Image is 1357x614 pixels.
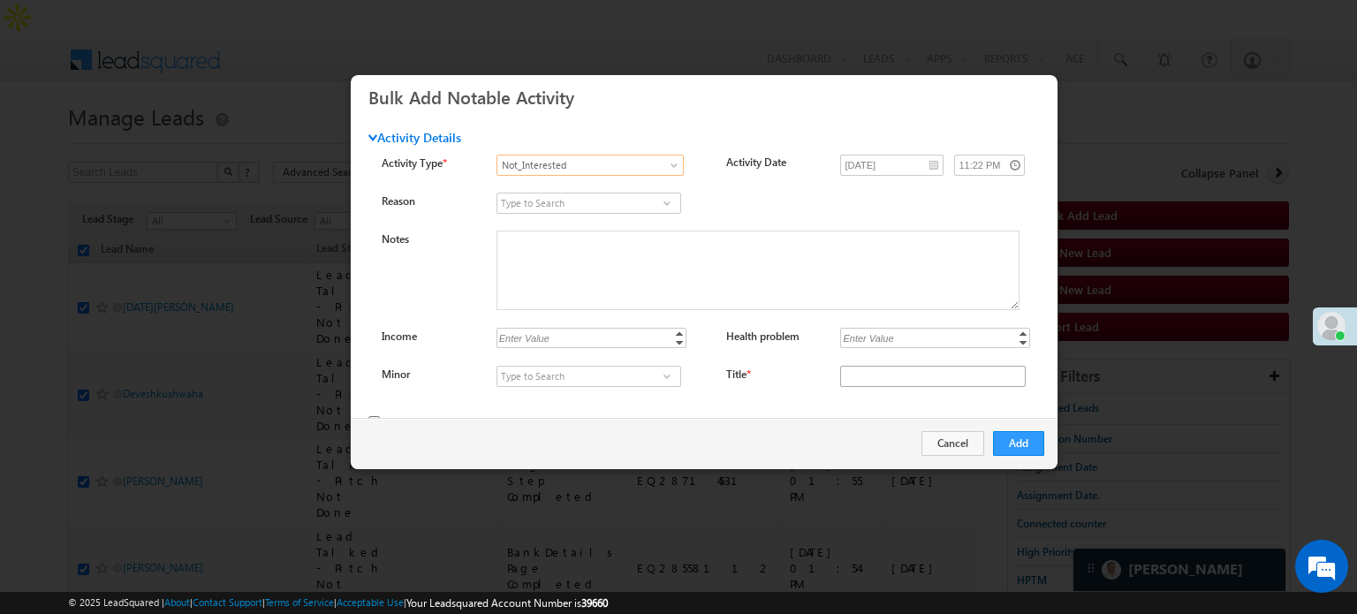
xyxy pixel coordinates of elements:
[497,155,684,176] a: Not_Interested
[265,596,334,608] a: Terms of Service
[993,431,1044,456] button: Add
[656,368,678,385] a: Show All Items
[581,596,608,610] span: 39660
[68,595,608,611] span: © 2025 LeadSquared | | | | |
[497,366,681,387] input: Type to Search
[726,330,800,343] label: Health problem
[337,596,404,608] a: Acceptable Use
[382,194,415,208] label: Reason
[1016,337,1030,347] a: Decrement
[497,157,664,173] span: Not_Interested
[726,368,750,381] label: Title
[382,155,479,171] label: Activity Type
[672,329,686,337] a: Increment
[193,596,262,608] a: Contact Support
[368,130,461,146] span: Activity Details
[656,194,678,212] a: Show All Items
[368,81,1051,112] h3: Bulk Add Notable Activity
[23,163,322,466] textarea: Type your message and hit 'Enter'
[840,328,897,348] div: Enter Value
[382,330,417,343] label: Income
[1016,329,1030,337] a: Increment
[290,9,332,51] div: Minimize live chat window
[497,193,681,214] input: Type to Search
[382,232,409,246] label: Notes
[92,93,297,116] div: Chat with us now
[240,481,321,504] em: Start Chat
[921,431,984,456] button: Cancel
[164,596,190,608] a: About
[30,93,74,116] img: d_60004797649_company_0_60004797649
[726,155,823,171] label: Activity Date
[385,414,922,430] p: Add activity for all 13 leads across 1 pages
[672,337,686,347] a: Decrement
[497,328,553,348] div: Enter Value
[382,368,410,381] label: Minor
[406,596,608,610] span: Your Leadsquared Account Number is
